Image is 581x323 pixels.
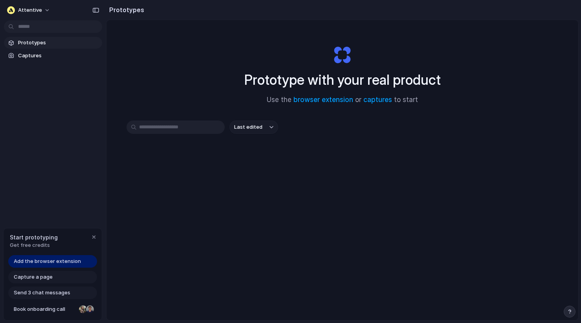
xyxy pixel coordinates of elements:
[244,69,441,90] h1: Prototype with your real product
[10,233,58,241] span: Start prototyping
[229,120,278,134] button: Last edited
[18,39,99,47] span: Prototypes
[85,305,95,314] div: Christian Iacullo
[18,52,99,60] span: Captures
[14,273,53,281] span: Capture a page
[293,96,353,104] a: browser extension
[10,241,58,249] span: Get free credits
[106,5,144,15] h2: Prototypes
[4,37,102,49] a: Prototypes
[363,96,392,104] a: captures
[4,50,102,62] a: Captures
[14,305,76,313] span: Book onboarding call
[14,289,70,297] span: Send 3 chat messages
[18,6,42,14] span: Attentive
[267,95,418,105] span: Use the or to start
[234,123,262,131] span: Last edited
[78,305,88,314] div: Nicole Kubica
[14,257,81,265] span: Add the browser extension
[8,303,97,316] a: Book onboarding call
[4,4,54,16] button: Attentive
